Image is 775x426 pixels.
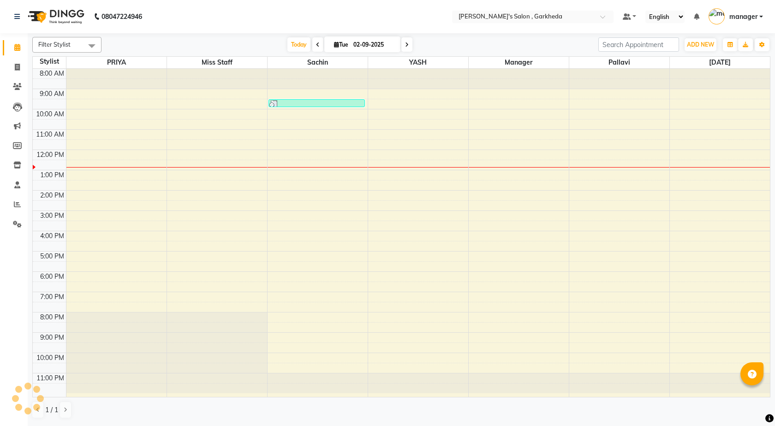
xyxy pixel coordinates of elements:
[35,373,66,383] div: 11:00 PM
[38,312,66,322] div: 8:00 PM
[709,8,725,24] img: manager
[35,353,66,363] div: 10:00 PM
[38,333,66,342] div: 9:00 PM
[268,57,368,68] span: sachin
[38,231,66,241] div: 4:00 PM
[670,57,770,68] span: [DATE]
[38,69,66,78] div: 8:00 AM
[35,150,66,160] div: 12:00 PM
[24,4,87,30] img: logo
[269,100,365,107] div: [PERSON_NAME] dhanedhar 04, TK01, 09:30 AM-09:55 AM, Keratin Treatment Hair Wash ([DEMOGRAPHIC_DA...
[287,37,310,52] span: Today
[33,57,66,66] div: Stylist
[38,292,66,302] div: 7:00 PM
[38,272,66,282] div: 6:00 PM
[34,109,66,119] div: 10:00 AM
[687,41,714,48] span: ADD NEW
[66,57,167,68] span: PRIYA
[368,57,468,68] span: YASH
[45,405,58,415] span: 1 / 1
[685,38,716,51] button: ADD NEW
[598,37,679,52] input: Search Appointment
[38,41,71,48] span: Filter Stylist
[38,252,66,261] div: 5:00 PM
[38,191,66,200] div: 2:00 PM
[101,4,142,30] b: 08047224946
[34,130,66,139] div: 11:00 AM
[729,12,757,22] span: manager
[38,89,66,99] div: 9:00 AM
[332,41,351,48] span: Tue
[569,57,669,68] span: pallavi
[38,211,66,221] div: 3:00 PM
[38,170,66,180] div: 1:00 PM
[167,57,267,68] span: miss staff
[351,38,397,52] input: 2025-09-02
[469,57,569,68] span: manager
